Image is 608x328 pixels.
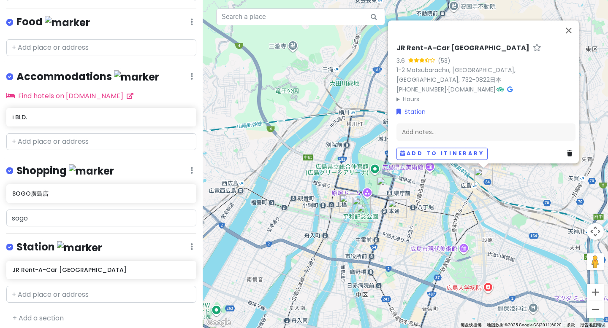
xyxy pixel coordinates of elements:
[507,86,513,92] i: Google Maps
[559,20,579,40] button: 关闭
[45,16,90,29] img: marker
[6,210,196,226] input: + Add place or address
[16,70,159,84] h4: Accommodations
[388,199,407,218] div: i BLD.
[587,284,604,301] button: 放大
[69,164,114,177] img: marker
[438,56,451,65] div: (53)
[587,253,604,270] button: 将街景小人拖到地图上以打开街景
[487,323,562,327] span: 地图数据 ©2025 Google GS(2011)6020
[216,8,385,25] input: Search a place
[377,177,395,196] div: SOGO廣島店
[396,44,529,53] h6: JR Rent-A-Car [GEOGRAPHIC_DATA]
[396,56,408,65] div: 3.6
[352,197,371,215] div: 广岛和平纪念公园
[567,323,575,327] a: 条款（在新标签页中打开）
[567,149,575,159] a: Delete place
[396,107,426,116] a: Station
[396,124,575,141] div: Add notes...
[16,15,90,29] h4: Food
[461,322,482,328] button: 键盘快捷键
[12,113,190,121] h6: i BLD.
[6,91,133,101] a: Find hotels on [DOMAIN_NAME]
[587,301,604,318] button: 缩小
[205,317,233,328] img: Google
[533,44,541,53] a: Star place
[16,240,102,254] h4: Station
[339,194,358,213] div: Honkawa Public Lavatory (A-bombed Building)
[396,44,575,104] div: · ·
[12,190,190,197] h6: SOGO廣島店
[580,323,605,327] a: 报告地图错误
[497,86,504,92] i: Tripadvisor
[357,204,375,223] div: 广岛和平纪念资料馆
[396,85,447,94] a: [PHONE_NUMBER]
[396,94,575,104] summary: Hours
[6,133,196,150] input: + Add place or address
[6,39,196,56] input: + Add place or address
[114,70,159,83] img: marker
[16,164,114,178] h4: Shopping
[13,313,64,323] a: + Add a section
[205,317,233,328] a: 在 Google 地图中打开此区域（会打开一个新窗口）
[12,266,190,274] h6: JR Rent-A-Car [GEOGRAPHIC_DATA]
[448,85,496,94] a: [DOMAIN_NAME]
[6,286,196,303] input: + Add place or address
[57,241,102,254] img: marker
[587,223,604,240] button: 地图镜头控件
[396,148,488,160] button: Add to itinerary
[396,66,516,84] a: 1-2 Matsubarachō, [GEOGRAPHIC_DATA], [GEOGRAPHIC_DATA], 732-0822日本
[474,168,493,186] div: JR Rent-A-Car Hiroshima station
